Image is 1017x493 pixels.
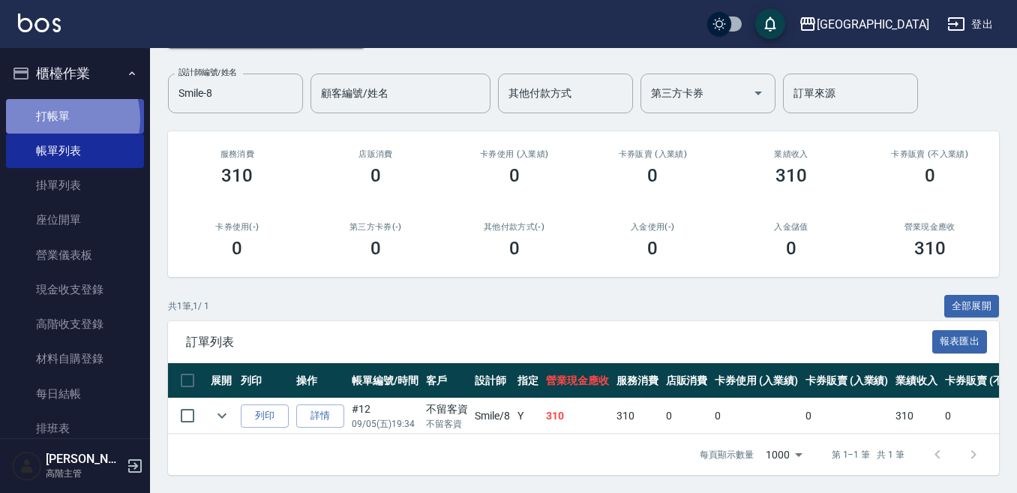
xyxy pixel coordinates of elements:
[46,452,122,467] h5: [PERSON_NAME]
[221,165,253,186] h3: 310
[514,398,542,434] td: Y
[296,404,344,428] a: 詳情
[932,334,988,348] a: 報表匯出
[426,417,468,431] p: 不留客資
[613,363,662,398] th: 服務消費
[325,149,427,159] h2: 店販消費
[509,165,520,186] h3: 0
[370,165,381,186] h3: 0
[700,448,754,461] p: 每頁顯示數量
[775,165,807,186] h3: 310
[237,363,292,398] th: 列印
[760,434,808,475] div: 1000
[46,467,122,480] p: 高階主管
[6,134,144,168] a: 帳單列表
[878,222,981,232] h2: 營業現金應收
[471,363,514,398] th: 設計師
[292,363,348,398] th: 操作
[6,238,144,272] a: 營業儀表板
[786,238,796,259] h3: 0
[941,11,999,38] button: 登出
[514,363,542,398] th: 指定
[6,272,144,307] a: 現金收支登錄
[613,398,662,434] td: 310
[740,222,843,232] h2: 入金儲值
[352,417,418,431] p: 09/05 (五) 19:34
[12,451,42,481] img: Person
[348,363,422,398] th: 帳單編號/時間
[647,165,658,186] h3: 0
[348,398,422,434] td: #12
[207,363,237,398] th: 展開
[18,14,61,32] img: Logo
[6,168,144,203] a: 掛單列表
[711,363,802,398] th: 卡券使用 (入業績)
[542,398,613,434] td: 310
[426,401,468,417] div: 不留客資
[542,363,613,398] th: 營業現金應收
[746,81,770,105] button: Open
[370,238,381,259] h3: 0
[6,54,144,93] button: 櫃檯作業
[463,149,565,159] h2: 卡券使用 (入業績)
[892,363,941,398] th: 業績收入
[832,448,904,461] p: 第 1–1 筆 共 1 筆
[601,149,704,159] h2: 卡券販賣 (入業績)
[802,363,892,398] th: 卡券販賣 (入業績)
[740,149,843,159] h2: 業績收入
[925,165,935,186] h3: 0
[211,404,233,427] button: expand row
[6,99,144,134] a: 打帳單
[793,9,935,40] button: [GEOGRAPHIC_DATA]
[6,377,144,411] a: 每日結帳
[186,222,289,232] h2: 卡券使用(-)
[802,398,892,434] td: 0
[662,363,712,398] th: 店販消費
[232,238,242,259] h3: 0
[662,398,712,434] td: 0
[509,238,520,259] h3: 0
[647,238,658,259] h3: 0
[932,330,988,353] button: 報表匯出
[711,398,802,434] td: 0
[422,363,472,398] th: 客戶
[6,411,144,446] a: 排班表
[892,398,941,434] td: 310
[178,67,237,78] label: 設計師編號/姓名
[241,404,289,428] button: 列印
[914,238,946,259] h3: 310
[186,335,932,350] span: 訂單列表
[878,149,981,159] h2: 卡券販賣 (不入業績)
[6,203,144,237] a: 座位開單
[601,222,704,232] h2: 入金使用(-)
[463,222,565,232] h2: 其他付款方式(-)
[6,341,144,376] a: 材料自購登錄
[471,398,514,434] td: Smile /8
[325,222,427,232] h2: 第三方卡券(-)
[168,299,209,313] p: 共 1 筆, 1 / 1
[186,149,289,159] h3: 服務消費
[944,295,1000,318] button: 全部展開
[755,9,785,39] button: save
[6,307,144,341] a: 高階收支登錄
[817,15,929,34] div: [GEOGRAPHIC_DATA]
